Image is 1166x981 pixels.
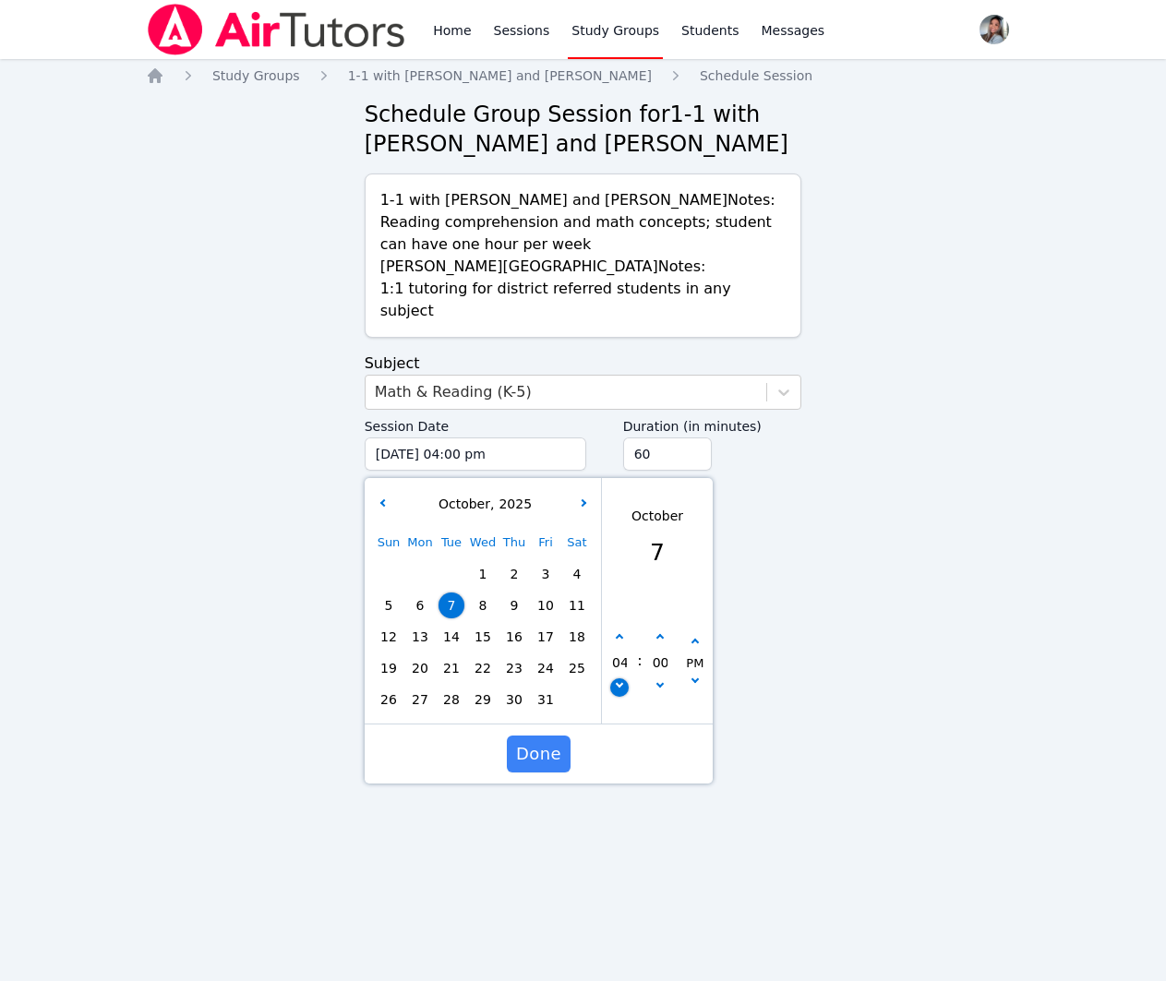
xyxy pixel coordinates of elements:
span: 23 [501,655,527,681]
div: 7 [631,535,683,570]
div: Choose Saturday October 18 of 2025 [561,621,593,652]
div: Choose Friday October 24 of 2025 [530,652,561,684]
div: Choose Tuesday September 30 of 2025 [436,558,467,590]
span: 26 [376,687,402,712]
span: 5 [376,592,402,618]
span: 31 [533,687,559,712]
span: 9 [501,592,527,618]
div: Choose Friday October 31 of 2025 [530,684,561,715]
div: Choose Saturday October 04 of 2025 [561,558,593,590]
label: Duration (in minutes) [623,410,802,437]
label: Session Date [365,410,586,437]
a: 1-1 with [PERSON_NAME] and [PERSON_NAME] [348,66,652,85]
span: 20 [407,655,433,681]
span: 27 [407,687,433,712]
div: Choose Friday October 03 of 2025 [530,558,561,590]
span: Done [516,741,561,767]
span: 4 [564,561,590,587]
span: 28 [439,687,464,712]
div: Choose Thursday October 09 of 2025 [499,590,530,621]
div: PM [686,653,703,674]
div: Choose Thursday October 02 of 2025 [499,558,530,590]
div: Choose Wednesday October 22 of 2025 [467,652,499,684]
span: 3 [533,561,559,587]
div: Choose Sunday September 28 of 2025 [373,558,404,590]
span: 6 [407,592,433,618]
span: 10 [533,592,559,618]
p: 1:1 tutoring for district referred students in any subject [380,278,787,322]
div: Thu [499,527,530,558]
span: 1-1 with [PERSON_NAME] and [PERSON_NAME] Notes: [380,191,775,209]
div: Math & Reading (K-5) [375,381,532,403]
div: Choose Saturday October 25 of 2025 [561,652,593,684]
div: Choose Wednesday October 08 of 2025 [467,590,499,621]
span: 8 [470,592,496,618]
a: Study Groups [212,66,300,85]
div: Wed [467,527,499,558]
span: 21 [439,655,464,681]
span: 24 [533,655,559,681]
div: Choose Thursday October 30 of 2025 [499,684,530,715]
span: 1-1 with [PERSON_NAME] and [PERSON_NAME] [348,68,652,83]
div: Choose Thursday October 23 of 2025 [499,652,530,684]
span: 1 [470,561,496,587]
div: Choose Thursday October 16 of 2025 [499,621,530,652]
div: Fri [530,527,561,558]
div: Choose Sunday October 26 of 2025 [373,684,404,715]
div: Sun [373,527,404,558]
div: Choose Saturday October 11 of 2025 [561,590,593,621]
span: 22 [470,655,496,681]
div: Choose Wednesday October 01 of 2025 [467,558,499,590]
p: Reading comprehension and math concepts; student can have one hour per week [380,211,787,256]
span: 30 [501,687,527,712]
div: Choose Monday October 13 of 2025 [404,621,436,652]
div: Choose Sunday October 05 of 2025 [373,590,404,621]
span: Schedule Session [700,68,812,83]
div: Choose Monday October 27 of 2025 [404,684,436,715]
span: 14 [439,624,464,650]
div: Choose Friday October 17 of 2025 [530,621,561,652]
img: Air Tutors [146,4,407,55]
h2: Schedule Group Session for 1-1 with [PERSON_NAME] and [PERSON_NAME] [365,100,802,159]
span: 2 [501,561,527,587]
span: October [434,496,490,511]
span: 12 [376,624,402,650]
div: Sat [561,527,593,558]
button: Done [507,736,571,772]
div: Choose Wednesday October 29 of 2025 [467,684,499,715]
span: Study Groups [212,68,300,83]
div: Choose Friday October 10 of 2025 [530,590,561,621]
div: Mon [404,527,436,558]
span: 7 [439,592,464,618]
span: 29 [470,687,496,712]
span: [PERSON_NAME][GEOGRAPHIC_DATA] Notes: [380,257,706,275]
span: Messages [762,21,825,40]
label: Subject [365,354,420,372]
div: Choose Tuesday October 28 of 2025 [436,684,467,715]
div: Choose Tuesday October 07 of 2025 [436,590,467,621]
span: 11 [564,592,590,618]
div: October [631,507,683,526]
div: Tue [436,527,467,558]
div: Choose Sunday October 19 of 2025 [373,652,404,684]
span: 15 [470,624,496,650]
div: Choose Tuesday October 21 of 2025 [436,652,467,684]
div: Choose Sunday October 12 of 2025 [373,621,404,652]
div: Choose Monday September 29 of 2025 [404,558,436,590]
div: Choose Monday October 20 of 2025 [404,652,436,684]
span: 19 [376,655,402,681]
div: Choose Wednesday October 15 of 2025 [467,621,499,652]
a: Schedule Session [700,66,812,85]
div: Choose Tuesday October 14 of 2025 [436,621,467,652]
div: Choose Monday October 06 of 2025 [404,590,436,621]
nav: Breadcrumb [146,66,1020,85]
span: 13 [407,624,433,650]
span: 17 [533,624,559,650]
span: 25 [564,655,590,681]
div: Choose Saturday November 01 of 2025 [561,684,593,715]
span: 2025 [494,496,532,511]
span: : [637,601,642,721]
span: 18 [564,624,590,650]
div: , [434,495,532,514]
span: 16 [501,624,527,650]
